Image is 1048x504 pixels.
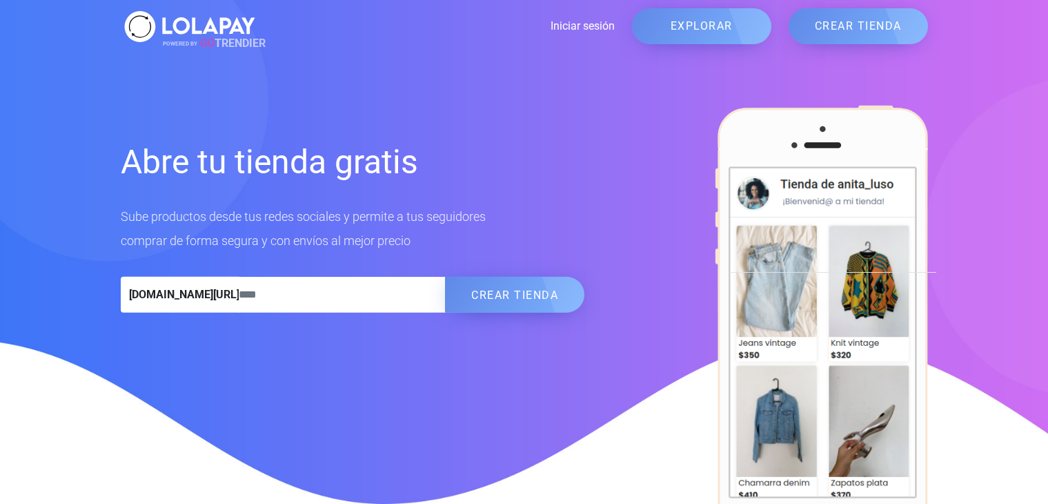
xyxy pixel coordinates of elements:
span: TRENDIER [163,35,266,52]
span: POWERED BY [163,40,197,46]
span: GO [200,37,215,50]
h1: Abre tu tienda gratis [121,141,585,184]
a: Iniciar sesión [259,18,615,35]
a: EXPLORAR [632,8,771,44]
button: CREAR TIENDA [445,277,584,313]
p: Sube productos desde tus redes sociales y permite a tus seguidores comprar de forma segura y con ... [121,204,585,253]
img: logo_white.svg [121,7,259,46]
span: [DOMAIN_NAME][URL] [121,277,239,313]
a: CREAR TIENDA [789,8,928,44]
